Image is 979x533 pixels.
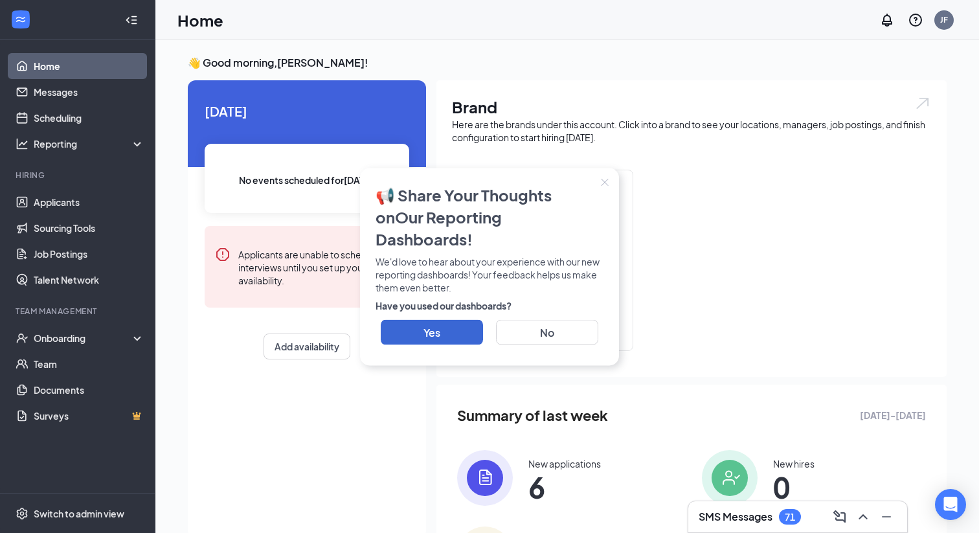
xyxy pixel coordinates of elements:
a: Home [34,53,144,79]
svg: UserCheck [16,332,28,345]
div: Team Management [16,306,142,317]
span: [DATE] - [DATE] [860,408,926,422]
a: Sourcing Tools [34,215,144,241]
a: Scheduling [34,105,144,131]
div: 71 [785,512,795,523]
svg: Analysis [16,137,28,150]
svg: Error [215,247,231,262]
img: icon [702,450,758,506]
span: 6 [528,475,601,499]
div: Hiring [16,170,142,181]
div: Open Intercom Messenger [935,489,966,520]
a: Applicants [34,189,144,215]
h3: SMS Messages [699,510,772,524]
a: SurveysCrown [34,403,144,429]
svg: Minimize [879,509,894,525]
span: 0 [773,475,815,499]
span: Summary of last week [457,404,608,427]
h1: Brand [452,96,931,118]
button: ComposeMessage [829,506,850,527]
svg: Notifications [879,12,895,28]
span: No events scheduled for [DATE] . [239,173,376,187]
div: Applicants are unable to schedule interviews until you set up your availability. [238,247,399,287]
svg: Settings [16,507,28,520]
div: Switch to admin view [34,507,124,520]
svg: QuestionInfo [908,12,923,28]
svg: ChevronUp [855,509,871,525]
a: Messages [34,79,144,105]
button: Minimize [876,506,897,527]
div: Onboarding [34,332,133,345]
div: New hires [773,457,815,470]
button: Add availability [264,334,350,359]
a: Documents [34,377,144,403]
a: Talent Network [34,267,144,293]
div: JF [940,14,948,25]
img: open.6027fd2a22e1237b5b06.svg [914,96,931,111]
div: New applications [528,457,601,470]
div: Reporting [34,137,145,150]
span: [DATE] [205,101,409,121]
svg: ComposeMessage [832,509,848,525]
h3: 👋 Good morning, [PERSON_NAME] ! [188,56,947,70]
a: Job Postings [34,241,144,267]
a: Team [34,351,144,377]
h1: Home [177,9,223,31]
button: ChevronUp [853,506,873,527]
div: Here are the brands under this account. Click into a brand to see your locations, managers, job p... [452,118,931,144]
svg: WorkstreamLogo [14,13,27,26]
svg: Collapse [125,14,138,27]
img: icon [457,450,513,506]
